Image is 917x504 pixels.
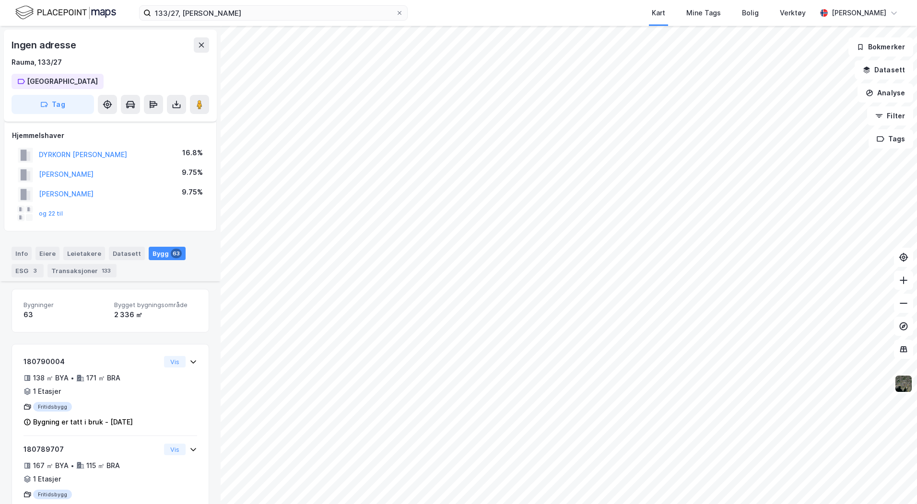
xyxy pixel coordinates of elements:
button: Tags [869,129,913,149]
div: Transaksjoner [47,264,117,277]
div: Info [12,247,32,260]
div: 133 [100,266,113,275]
div: 16.8% [182,147,203,159]
button: Tag [12,95,94,114]
button: Datasett [855,60,913,80]
div: Mine Tags [686,7,721,19]
div: 1 Etasjer [33,473,61,485]
div: 1 Etasjer [33,386,61,397]
div: 3 [30,266,40,275]
div: 2 336 ㎡ [114,309,197,321]
div: 9.75% [182,186,203,198]
button: Analyse [858,83,913,103]
div: 167 ㎡ BYA [33,460,69,471]
div: [PERSON_NAME] [832,7,886,19]
div: Bygning er tatt i bruk - [DATE] [33,416,133,428]
div: 171 ㎡ BRA [86,372,120,384]
div: Ingen adresse [12,37,78,53]
div: [GEOGRAPHIC_DATA] [27,76,98,87]
span: Bygget bygningsområde [114,301,197,309]
div: • [71,462,74,470]
button: Vis [164,356,186,367]
div: 138 ㎡ BYA [33,372,69,384]
input: Søk på adresse, matrikkel, gårdeiere, leietakere eller personer [151,6,396,20]
button: Filter [867,106,913,126]
div: Kontrollprogram for chat [869,458,917,504]
div: 180790004 [24,356,160,367]
div: Bygg [149,247,186,260]
button: Bokmerker [848,37,913,57]
span: Bygninger [24,301,106,309]
img: 9k= [894,375,913,393]
div: 63 [171,249,182,258]
div: 9.75% [182,167,203,178]
div: • [71,374,74,382]
iframe: Chat Widget [869,458,917,504]
div: Leietakere [63,247,105,260]
div: ESG [12,264,44,277]
div: Kart [652,7,665,19]
div: 180789707 [24,444,160,455]
img: logo.f888ab2527a4732fd821a326f86c7f29.svg [15,4,116,21]
div: Eiere [35,247,59,260]
div: Hjemmelshaver [12,130,209,141]
div: Rauma, 133/27 [12,57,62,68]
button: Vis [164,444,186,455]
div: Bolig [742,7,759,19]
div: Verktøy [780,7,806,19]
div: 115 ㎡ BRA [86,460,120,471]
div: Datasett [109,247,145,260]
div: 63 [24,309,106,321]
